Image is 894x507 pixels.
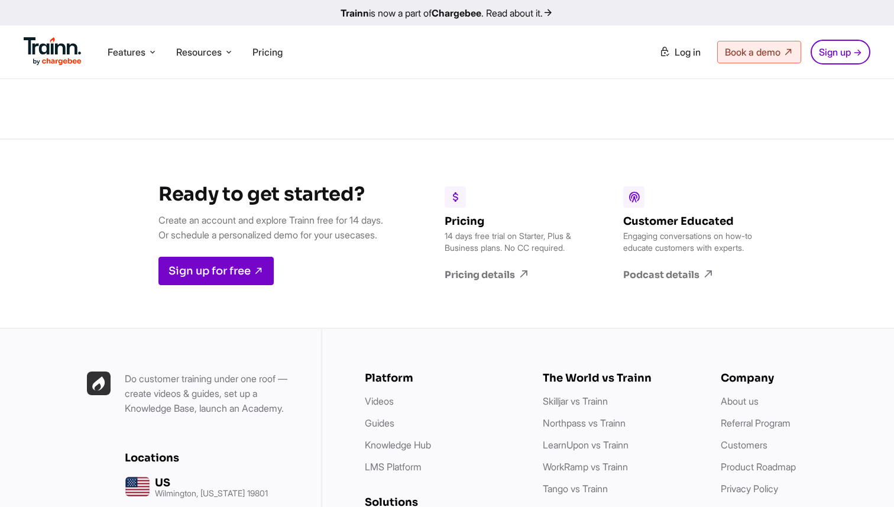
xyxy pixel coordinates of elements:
a: Customers [721,439,767,451]
iframe: Chat Widget [835,450,894,507]
a: Knowledge Hub [365,439,431,451]
a: Pricing details [445,268,581,281]
img: us headquarters [125,474,150,499]
h6: Customer Educated [623,215,759,228]
p: Wilmington, [US_STATE] 19801 [155,489,268,498]
a: Log in [652,41,708,63]
h6: Pricing [445,215,581,228]
p: Create an account and explore Trainn free for 14 days. Or schedule a personalized demo for your u... [158,213,383,243]
a: WorkRamp vs Trainn [543,461,628,473]
span: Resources [176,46,222,59]
p: Engaging conversations on how-to educate customers with experts. [623,230,759,254]
h6: Company [721,372,875,385]
a: Book a demo [717,41,801,63]
a: Guides [365,417,394,429]
a: Skilljar vs Trainn [543,395,608,407]
a: Privacy Policy [721,483,778,495]
h6: US [155,476,268,489]
a: Videos [365,395,394,407]
a: Sign up for free [158,257,274,285]
h3: Ready to get started? [158,182,383,206]
a: LMS Platform [365,461,422,473]
a: Referral Program [721,417,791,429]
h6: Locations [125,451,302,464]
span: Log in [675,46,701,58]
a: Northpass vs Trainn [543,417,626,429]
b: Trainn [341,7,369,19]
span: Book a demo [725,46,780,58]
a: Pricing [252,46,283,58]
a: Sign up → [811,40,870,64]
a: About us [721,395,759,407]
a: Product Roadmap [721,461,796,473]
a: LearnUpon vs Trainn [543,439,629,451]
img: Trainn | everything under one roof [87,372,111,395]
b: Chargebee [432,7,481,19]
a: Podcast details [623,268,759,281]
h6: The World vs Trainn [543,372,697,385]
span: Features [108,46,145,59]
a: Tango vs Trainn [543,483,608,495]
h6: Platform [365,372,519,385]
p: Do customer training under one roof — create videos & guides, set up a Knowledge Base, launch an ... [125,372,302,416]
img: Trainn Logo [24,37,82,66]
p: 14 days free trial on Starter, Plus & Business plans. No CC required. [445,230,581,254]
